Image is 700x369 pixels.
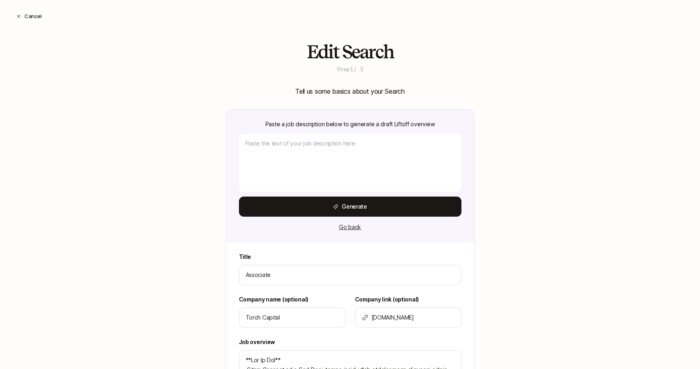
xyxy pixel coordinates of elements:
[239,295,345,304] label: Company name (optional)
[355,295,461,304] label: Company link (optional)
[371,313,455,322] input: Add link
[239,197,461,217] button: Generate
[246,313,339,322] input: Tell us who you're hiring for
[239,119,461,129] p: Paste a job description below to generate a draft Liftoff overview
[239,252,461,262] label: Title
[246,270,455,280] input: e.g. Head of Marketing, Contract Design Lead
[307,42,394,62] h2: Edit Search
[10,9,48,23] button: Cancel
[295,86,404,96] p: Tell us some basics about your Search
[334,221,366,233] button: Go back
[337,65,363,73] p: Step 1 / 3
[239,337,461,347] label: Job overview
